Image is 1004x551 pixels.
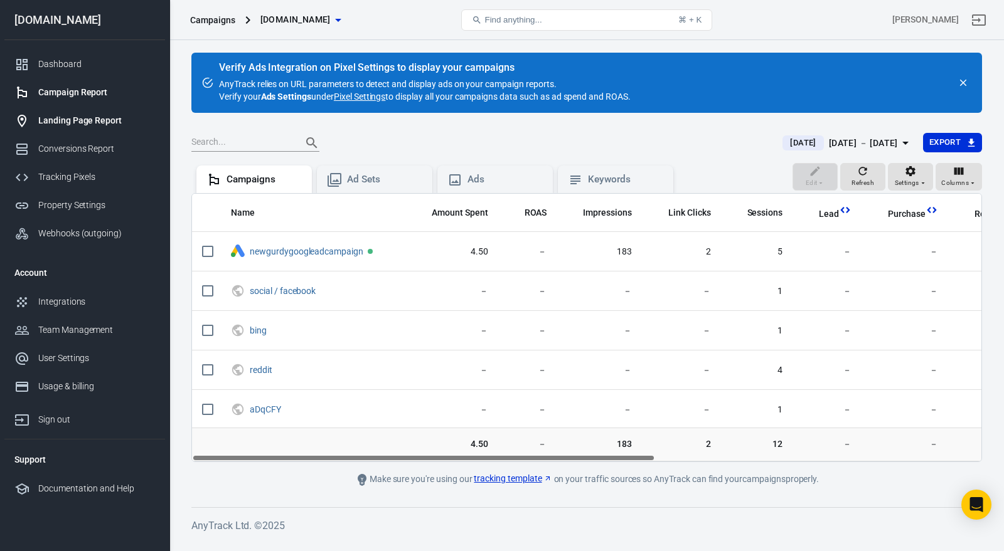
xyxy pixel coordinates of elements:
[652,438,711,451] span: 2
[731,325,783,337] span: 1
[508,205,547,220] span: The total return on ad spend
[334,90,385,103] a: Pixel Settings
[747,207,783,219] span: Sessions
[567,364,632,377] span: －
[38,482,155,495] div: Documentation and Help
[803,404,852,416] span: －
[38,295,155,308] div: Integrations
[872,438,938,451] span: －
[4,372,165,401] a: Usage & billing
[888,163,933,191] button: Settings
[508,246,547,258] span: －
[567,205,632,220] span: The number of times your ads were on screen.
[803,438,852,451] span: －
[4,444,165,475] li: Support
[250,326,269,335] span: bing
[567,325,632,337] span: －
[4,316,165,344] a: Team Management
[731,404,783,416] span: 1
[255,8,346,31] button: [DOMAIN_NAME]
[588,173,663,186] div: Keywords
[227,173,302,186] div: Campaigns
[583,207,632,219] span: Impressions
[772,133,922,154] button: [DATE][DATE] － [DATE]
[508,364,547,377] span: －
[250,286,318,295] span: social / facebook
[872,404,938,416] span: －
[872,246,938,258] span: －
[191,518,982,533] h6: AnyTrack Ltd. © 2025
[583,205,632,220] span: The number of times your ads were on screen.
[508,285,547,298] span: －
[668,205,711,220] span: The number of clicks on links within the ad that led to advertiser-specified destinations
[803,325,852,337] span: －
[567,285,632,298] span: －
[38,58,155,71] div: Dashboard
[415,404,488,416] span: －
[652,364,711,377] span: －
[191,135,292,151] input: Search...
[190,14,235,26] div: Campaigns
[895,177,919,189] span: Settings
[803,364,852,377] span: －
[731,364,783,377] span: 4
[38,86,155,99] div: Campaign Report
[38,413,155,426] div: Sign out
[432,205,488,220] span: The estimated total amount of money you've spent on your campaign, ad set or ad during its schedule.
[231,402,245,417] svg: UTM & Web Traffic
[297,128,327,158] button: Search
[964,5,994,35] a: Sign out
[231,244,245,259] div: Google Ads
[4,401,165,434] a: Sign out
[250,325,267,335] a: bing
[888,208,926,221] span: Purchase
[4,219,165,248] a: Webhooks (outgoing)
[250,404,281,414] a: aDqCFY
[231,207,271,219] span: Name
[250,246,363,256] a: newgurdygoogleadcampaign
[304,472,869,487] div: Make sure you're using our on your traffic sources so AnyTrack can find your campaigns properly.
[892,13,959,26] div: Account id: zL4j7kky
[4,288,165,316] a: Integrations
[4,78,165,107] a: Campaign Report
[484,15,542,24] span: Find anything...
[508,438,547,451] span: －
[652,404,711,416] span: －
[250,365,272,375] a: reddit
[525,205,547,220] span: The total return on ad spend
[829,135,898,151] div: [DATE] － [DATE]
[415,285,488,298] span: －
[567,404,632,416] span: －
[192,194,981,461] div: scrollable content
[38,352,155,365] div: User Settings
[961,490,991,520] div: Open Intercom Messenger
[4,107,165,135] a: Landing Page Report
[567,438,632,451] span: 183
[840,163,885,191] button: Refresh
[678,15,702,24] div: ⌘ + K
[954,74,972,92] button: close
[731,285,783,298] span: 1
[872,325,938,337] span: －
[461,9,712,31] button: Find anything...⌘ + K
[652,205,711,220] span: The number of clicks on links within the ad that led to advertiser-specified destinations
[936,163,982,191] button: Columns
[415,364,488,377] span: －
[4,344,165,372] a: User Settings
[38,142,155,155] div: Conversions Report
[250,247,365,256] span: newgurdygoogleadcampaign
[38,114,155,127] div: Landing Page Report
[231,362,245,377] svg: UTM & Web Traffic
[38,323,155,337] div: Team Management
[872,208,926,221] span: Purchase
[652,246,711,258] span: 2
[4,163,165,191] a: Tracking Pixels
[250,365,274,374] span: reddit
[668,207,711,219] span: Link Clicks
[231,323,245,338] svg: UTM & Web Traffic
[923,133,982,152] button: Export
[261,92,312,102] strong: Ads Settings
[415,438,488,451] span: 4.50
[803,246,852,258] span: －
[250,286,316,296] a: social / facebook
